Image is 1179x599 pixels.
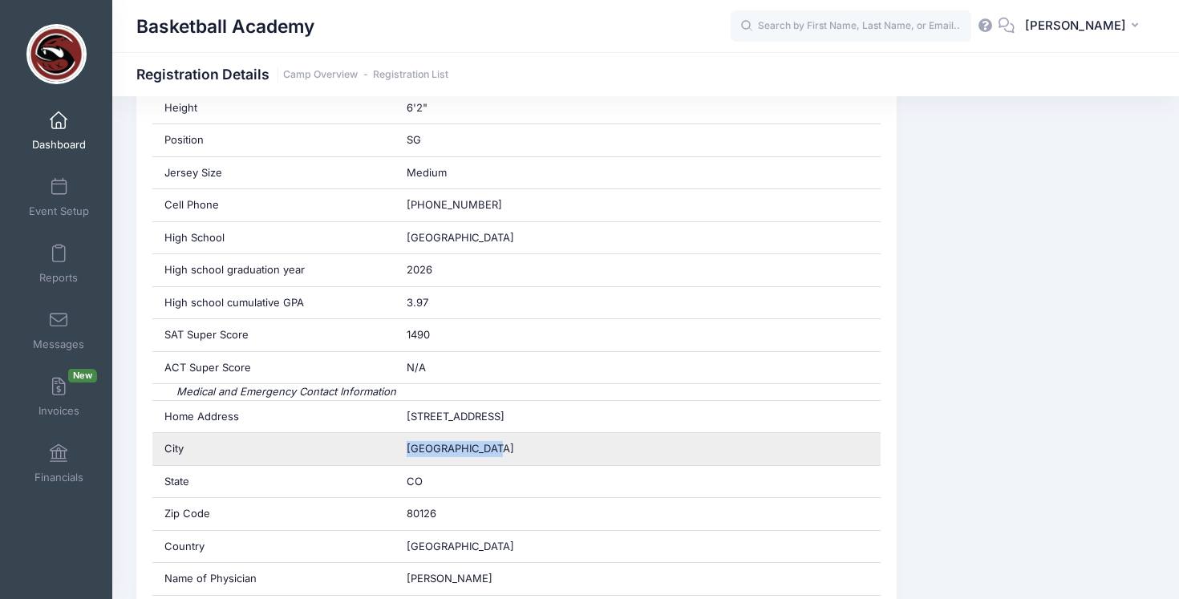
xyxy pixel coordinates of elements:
div: Zip Code [152,498,395,530]
img: Basketball Academy [26,24,87,84]
span: Reports [39,271,78,285]
div: Name of Physician [152,563,395,595]
span: 6'2" [407,101,427,114]
span: 2026 [407,263,432,276]
span: [GEOGRAPHIC_DATA] [407,540,514,552]
div: Medical and Emergency Contact Information [152,384,881,400]
span: [PERSON_NAME] [407,572,492,585]
div: Position [152,124,395,156]
a: Dashboard [21,103,97,159]
a: Messages [21,302,97,358]
span: [GEOGRAPHIC_DATA] [407,442,514,455]
span: 80126 [407,507,436,520]
a: Event Setup [21,169,97,225]
span: Financials [34,471,83,484]
div: Home Address [152,401,395,433]
span: SG [407,133,421,146]
button: [PERSON_NAME] [1015,8,1155,45]
a: Financials [21,435,97,492]
span: Event Setup [29,204,89,218]
span: New [68,369,97,382]
span: [PHONE_NUMBER] [407,198,502,211]
div: Cell Phone [152,189,395,221]
div: Jersey Size [152,157,395,189]
span: Medium [407,166,447,179]
div: City [152,433,395,465]
input: Search by First Name, Last Name, or Email... [731,10,971,42]
span: N/A [407,361,426,374]
div: High school cumulative GPA [152,287,395,319]
span: 3.97 [407,296,428,309]
span: Dashboard [32,138,86,152]
div: Country [152,531,395,563]
span: [PERSON_NAME] [1025,17,1126,34]
a: Registration List [373,69,448,81]
div: High school graduation year [152,254,395,286]
div: High School [152,222,395,254]
span: Messages [33,338,84,351]
a: InvoicesNew [21,369,97,425]
div: State [152,466,395,498]
h1: Registration Details [136,66,448,83]
span: 1490 [407,328,430,341]
div: ACT Super Score [152,352,395,384]
div: Height [152,92,395,124]
span: CO [407,475,423,488]
div: SAT Super Score [152,319,395,351]
span: [STREET_ADDRESS] [407,410,504,423]
a: Reports [21,236,97,292]
h1: Basketball Academy [136,8,314,45]
span: [GEOGRAPHIC_DATA] [407,231,514,244]
span: Invoices [38,404,79,418]
a: Camp Overview [283,69,358,81]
